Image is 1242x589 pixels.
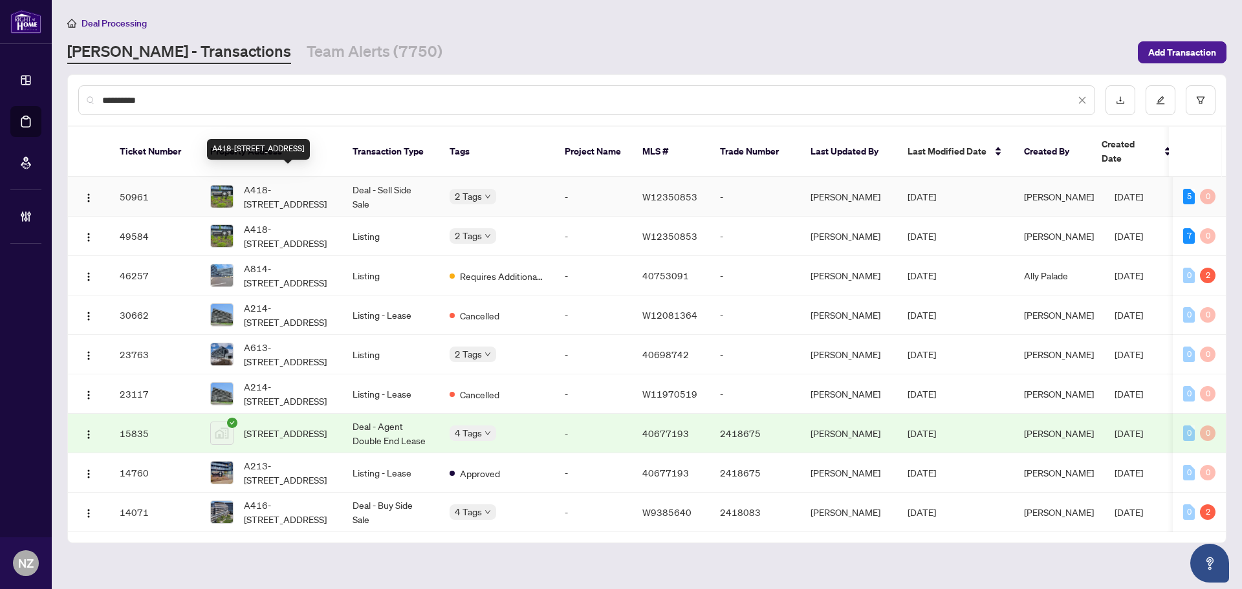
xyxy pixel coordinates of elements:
[800,127,897,177] th: Last Updated By
[1156,96,1165,105] span: edit
[455,504,482,519] span: 4 Tags
[642,506,692,518] span: W9385640
[78,186,99,207] button: Logo
[1146,85,1175,115] button: edit
[342,177,439,217] td: Deal - Sell Side Sale
[109,414,200,453] td: 15835
[710,453,800,493] td: 2418675
[109,217,200,256] td: 49584
[554,256,632,295] td: -
[1024,348,1094,360] span: [PERSON_NAME]
[554,335,632,374] td: -
[78,305,99,325] button: Logo
[307,41,442,64] a: Team Alerts (7750)
[1196,96,1205,105] span: filter
[1200,347,1215,362] div: 0
[1200,465,1215,480] div: 0
[908,467,936,478] span: [DATE]
[455,425,482,440] span: 4 Tags
[1115,467,1143,478] span: [DATE]
[642,427,689,439] span: 40677193
[908,144,986,158] span: Last Modified Date
[109,177,200,217] td: 50961
[642,309,697,321] span: W12081364
[1186,85,1215,115] button: filter
[342,127,439,177] th: Transaction Type
[439,127,554,177] th: Tags
[109,295,200,335] td: 30662
[109,256,200,295] td: 46257
[1200,425,1215,441] div: 0
[1183,268,1195,283] div: 0
[800,177,897,217] td: [PERSON_NAME]
[244,301,332,329] span: A214-[STREET_ADDRESS]
[460,466,500,480] span: Approved
[78,265,99,286] button: Logo
[67,19,76,28] span: home
[1106,85,1135,115] button: download
[908,191,936,202] span: [DATE]
[1115,348,1143,360] span: [DATE]
[897,127,1014,177] th: Last Modified Date
[244,182,332,211] span: A418-[STREET_ADDRESS]
[632,127,710,177] th: MLS #
[485,233,491,239] span: down
[244,340,332,369] span: A613-[STREET_ADDRESS]
[211,462,233,484] img: thumbnail-img
[342,217,439,256] td: Listing
[1116,96,1125,105] span: download
[554,493,632,532] td: -
[227,418,237,428] span: check-circle
[1024,427,1094,439] span: [PERSON_NAME]
[554,295,632,335] td: -
[1115,388,1143,400] span: [DATE]
[1183,425,1195,441] div: 0
[710,414,800,453] td: 2418675
[1078,96,1087,105] span: close
[455,228,482,243] span: 2 Tags
[554,453,632,493] td: -
[211,343,233,365] img: thumbnail-img
[1024,388,1094,400] span: [PERSON_NAME]
[1200,228,1215,244] div: 0
[800,335,897,374] td: [PERSON_NAME]
[1138,41,1226,63] button: Add Transaction
[485,430,491,436] span: down
[83,193,94,203] img: Logo
[342,295,439,335] td: Listing - Lease
[207,139,310,160] div: A418-[STREET_ADDRESS]
[109,127,200,177] th: Ticket Number
[908,506,936,518] span: [DATE]
[800,374,897,414] td: [PERSON_NAME]
[554,127,632,177] th: Project Name
[1024,191,1094,202] span: [PERSON_NAME]
[800,453,897,493] td: [PERSON_NAME]
[83,232,94,242] img: Logo
[460,269,544,283] span: Requires Additional Docs
[1115,309,1143,321] span: [DATE]
[83,508,94,519] img: Logo
[800,493,897,532] td: [PERSON_NAME]
[800,295,897,335] td: [PERSON_NAME]
[109,335,200,374] td: 23763
[342,374,439,414] td: Listing - Lease
[908,427,936,439] span: [DATE]
[642,191,697,202] span: W12350853
[83,311,94,321] img: Logo
[1183,465,1195,480] div: 0
[342,256,439,295] td: Listing
[211,383,233,405] img: thumbnail-img
[78,383,99,404] button: Logo
[1024,230,1094,242] span: [PERSON_NAME]
[1091,127,1182,177] th: Created Date
[554,217,632,256] td: -
[18,554,34,572] span: NZ
[342,414,439,453] td: Deal - Agent Double End Lease
[1200,268,1215,283] div: 2
[710,177,800,217] td: -
[1183,504,1195,520] div: 0
[1115,230,1143,242] span: [DATE]
[78,462,99,483] button: Logo
[200,127,342,177] th: Property Address
[1102,137,1156,166] span: Created Date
